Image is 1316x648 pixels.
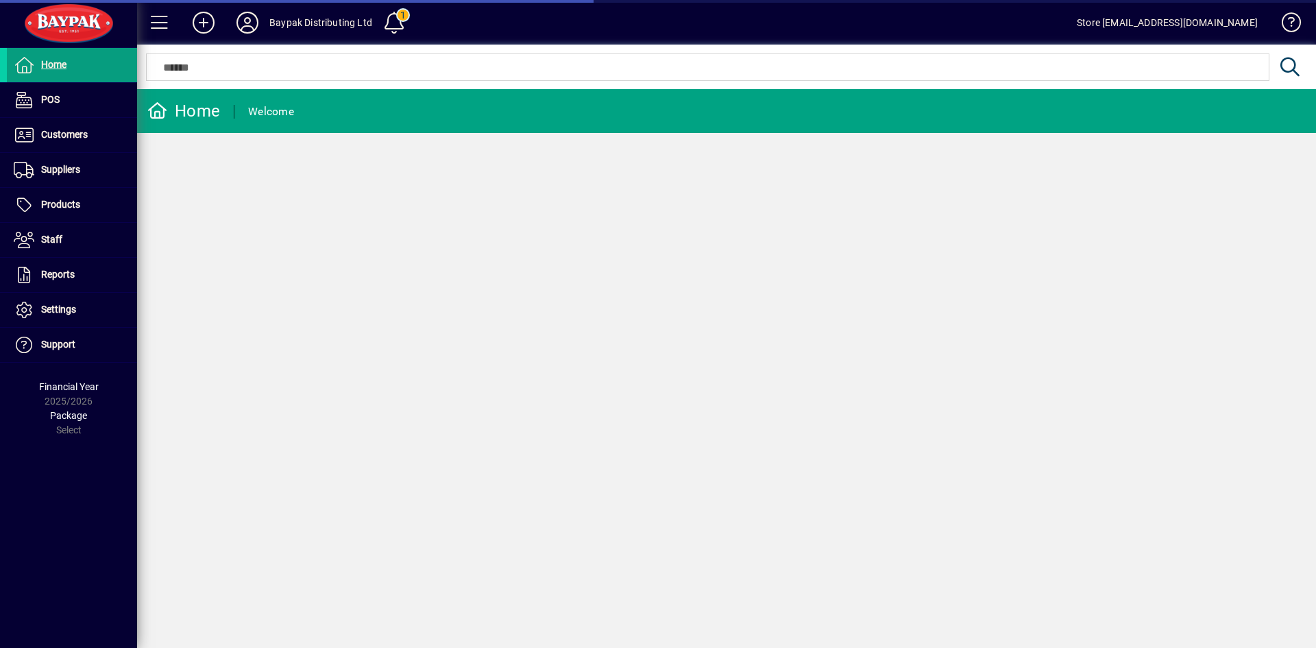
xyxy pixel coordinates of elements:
a: Settings [7,293,137,327]
div: Welcome [248,101,294,123]
a: Products [7,188,137,222]
span: Financial Year [39,381,99,392]
div: Home [147,100,220,122]
span: POS [41,94,60,105]
span: Reports [41,269,75,280]
span: Suppliers [41,164,80,175]
span: Package [50,410,87,421]
a: Staff [7,223,137,257]
span: Customers [41,129,88,140]
a: Customers [7,118,137,152]
span: Products [41,199,80,210]
a: Reports [7,258,137,292]
div: Baypak Distributing Ltd [269,12,372,34]
a: Knowledge Base [1271,3,1299,47]
span: Staff [41,234,62,245]
a: Suppliers [7,153,137,187]
span: Support [41,339,75,350]
a: Support [7,328,137,362]
button: Add [182,10,226,35]
button: Profile [226,10,269,35]
span: Home [41,59,66,70]
a: POS [7,83,137,117]
span: Settings [41,304,76,315]
div: Store [EMAIL_ADDRESS][DOMAIN_NAME] [1077,12,1258,34]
